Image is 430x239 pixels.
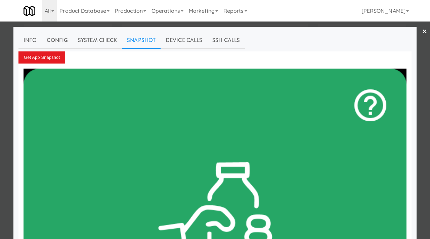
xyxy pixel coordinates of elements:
[122,32,161,49] a: Snapshot
[422,22,427,42] a: ×
[207,32,245,49] a: SSH Calls
[42,32,73,49] a: Config
[73,32,122,49] a: System Check
[18,51,65,64] button: Get App Snapshot
[24,5,35,17] img: Micromart
[18,32,42,49] a: Info
[161,32,207,49] a: Device Calls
